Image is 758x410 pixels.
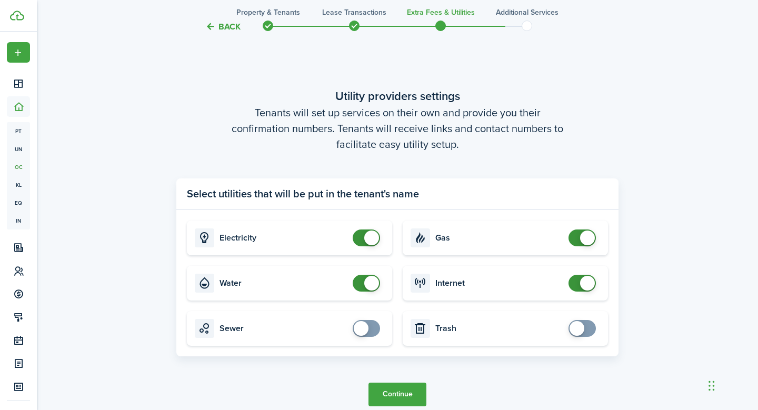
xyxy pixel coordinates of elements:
[435,278,563,288] card-title: Internet
[7,42,30,63] button: Open menu
[7,140,30,158] a: un
[7,158,30,176] a: oc
[368,383,426,406] button: Continue
[322,7,386,18] h3: Lease Transactions
[187,186,419,202] panel-main-title: Select utilities that will be put in the tenant's name
[176,87,619,105] wizard-step-header-title: Utility providers settings
[709,370,715,402] div: Drag
[10,11,24,21] img: TenantCloud
[496,7,558,18] h3: Additional Services
[205,21,241,32] button: Back
[705,359,758,410] iframe: Chat Widget
[220,233,347,243] card-title: Electricity
[7,212,30,229] a: in
[236,7,300,18] h3: Property & Tenants
[7,122,30,140] a: pt
[435,324,563,333] card-title: Trash
[7,176,30,194] a: kl
[435,233,563,243] card-title: Gas
[220,278,347,288] card-title: Water
[407,7,475,18] h3: Extra fees & Utilities
[7,194,30,212] a: eq
[176,105,619,152] wizard-step-header-description: Tenants will set up services on their own and provide you their confirmation numbers. Tenants wil...
[220,324,347,333] card-title: Sewer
